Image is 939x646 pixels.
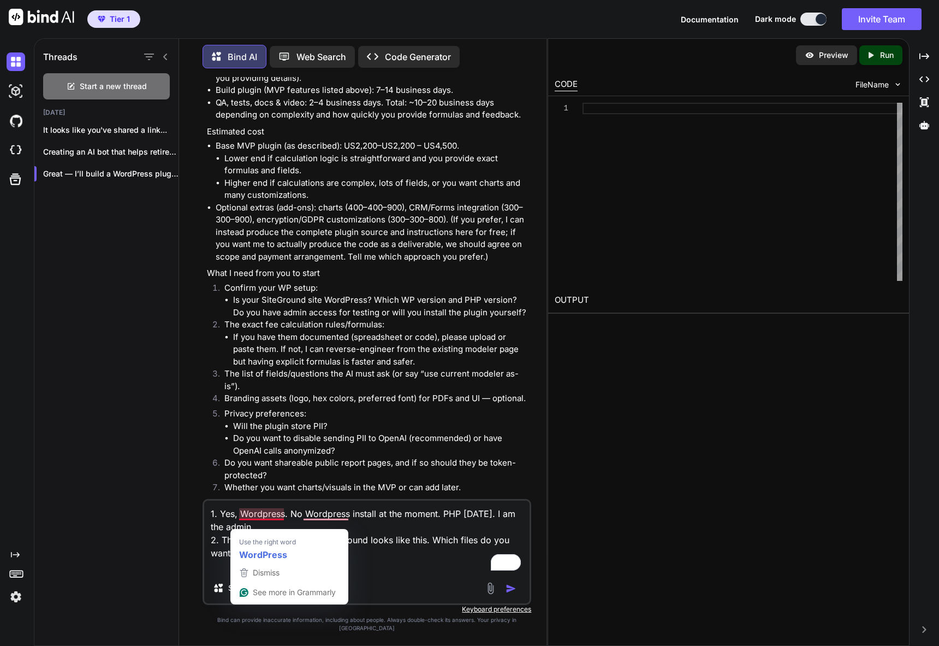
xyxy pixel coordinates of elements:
li: QA, tests, docs & video: 2–4 business days. Total: ~10–20 business days depending on complexity a... [216,97,529,121]
p: Keyboard preferences [203,605,531,614]
h2: [DATE] [34,108,179,117]
button: premiumTier 1 [87,10,140,28]
span: Tier 1 [110,14,130,25]
mtext: – [363,202,367,213]
li: Is your SiteGround site WordPress? Which WP version and PHP version? Do you have admin access for... [233,294,529,319]
p: Great — I’ll build a WordPress plugin... [43,168,179,179]
annotation: 300– [409,214,429,225]
li: Optional extras (add-ons): charts ( 900), CRM/Forms integration ( 900), encryption/GDPR customiza... [216,202,529,263]
li: Whether you want charts/visuals in the MVP or can add later. [216,481,529,497]
mtext: – [405,214,409,225]
mtext: – [519,202,523,213]
li: Do you want to disable sending PII to OpenAI (recommended) or have OpenAI calls anonymized? [233,432,529,457]
span: Start a new thread [80,81,147,92]
p: Source [228,583,253,594]
img: cloudideIcon [7,141,25,160]
p: Web Search [296,50,346,63]
li: The list of fields/questions the AI must ask (or say “use current modeler as-is”). [216,368,529,392]
mo: , [360,140,362,151]
mn: 300 [390,214,405,225]
mn: 200 [362,140,377,151]
annotation: 400– [367,202,387,213]
p: Creating an AI bot that helps retirees... [43,146,179,157]
mn: 300 [504,202,519,213]
mtext: – [377,140,382,151]
p: Bind can provide inaccurate information, including about people. Always double-check its answers.... [203,616,531,632]
li: If you have them documented (spreadsheet or code), please upload or paste them. If not, I can rev... [233,331,529,368]
img: settings [7,588,25,606]
p: It looks like you've shared a link... [43,125,179,136]
li: Do you want shareable public report pages, and if so should they be token-protected? [216,457,529,481]
p: Estimated cost [207,126,529,138]
img: icon [506,583,516,594]
p: Bind AI [228,50,257,63]
img: githubDark [7,111,25,130]
p: Preview [819,50,848,61]
mi: S [388,140,393,151]
textarea: To enrich screen reader interactions, please activate Accessibility in Grammarly extension settings [204,501,530,573]
mi: U [382,140,388,151]
span: FileName [855,79,889,90]
div: 1 [555,103,568,114]
img: chevron down [893,80,902,89]
img: preview [805,50,815,60]
div: CODE [555,78,578,91]
p: Run [880,50,894,61]
mn: 400 [348,202,363,213]
li: Build plugin (MVP features listed above): 7–14 business days. [216,84,529,97]
li: The exact fee calculation rules/formulas: [216,319,529,368]
img: darkAi-studio [7,82,25,101]
annotation: 300– [216,214,235,225]
p: Code Generator [385,50,451,63]
li: Higher end if calculations are complex, lots of fields, or you want charts and many customizations. [224,177,529,202]
span: Documentation [681,15,739,24]
img: attachment [484,582,497,595]
span: Dark mode [755,14,796,25]
button: Invite Team [842,8,922,30]
img: darkChat [7,52,25,71]
li: Base MVP plugin (as described): US 4,500. [216,140,529,202]
li: Will the plugin store PII? [233,420,529,433]
h2: OUTPUT [548,287,909,313]
img: premium [98,16,105,22]
button: Documentation [681,14,739,25]
li: Lower end if calculation logic is straightforward and you provide exact formulas and fields. [224,152,529,177]
li: Branding assets (logo, hex colors, preferred font) for PDFs and UI — optional. [216,392,529,408]
li: Privacy preferences: [216,408,529,457]
annotation: 2,200 – US [393,140,435,151]
mn: 2 [355,140,360,151]
li: Confirm your WP setup: [216,282,529,319]
h1: Threads [43,50,78,63]
p: What I need from you to start [207,267,529,280]
img: Bind AI [9,9,74,25]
